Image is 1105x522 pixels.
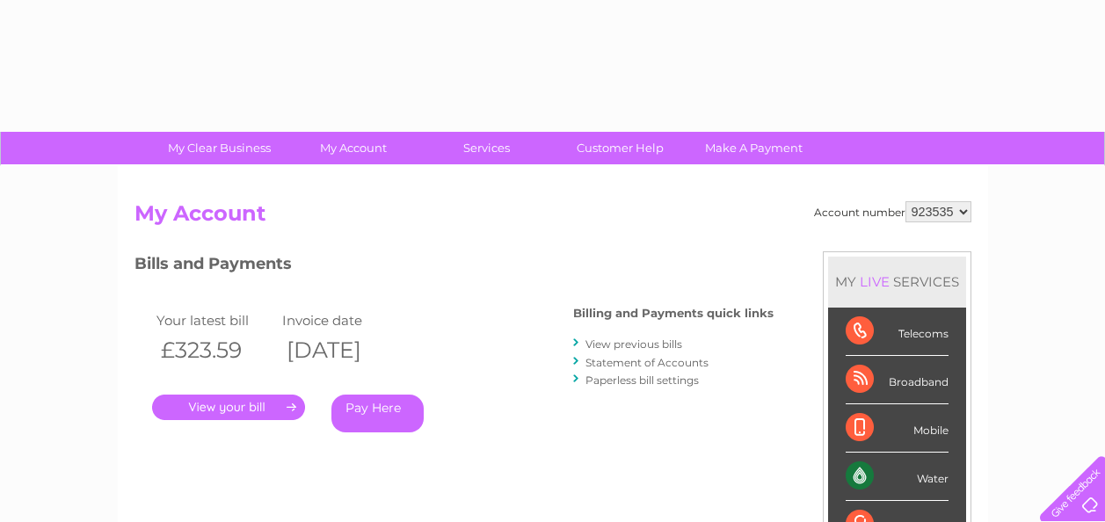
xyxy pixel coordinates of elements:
td: Invoice date [278,308,404,332]
a: My Clear Business [147,132,292,164]
th: £323.59 [152,332,279,368]
div: MY SERVICES [828,257,966,307]
div: Account number [814,201,971,222]
div: Broadband [846,356,949,404]
a: My Account [280,132,425,164]
a: Statement of Accounts [585,356,709,369]
h3: Bills and Payments [134,251,774,282]
a: Make A Payment [681,132,826,164]
h2: My Account [134,201,971,235]
a: Services [414,132,559,164]
td: Your latest bill [152,308,279,332]
div: Mobile [846,404,949,453]
a: . [152,395,305,420]
div: LIVE [856,273,893,290]
div: Water [846,453,949,501]
a: View previous bills [585,337,682,351]
th: [DATE] [278,332,404,368]
div: Telecoms [846,308,949,356]
a: Paperless bill settings [585,373,699,387]
a: Customer Help [548,132,693,164]
h4: Billing and Payments quick links [573,307,774,320]
a: Pay Here [331,395,424,432]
